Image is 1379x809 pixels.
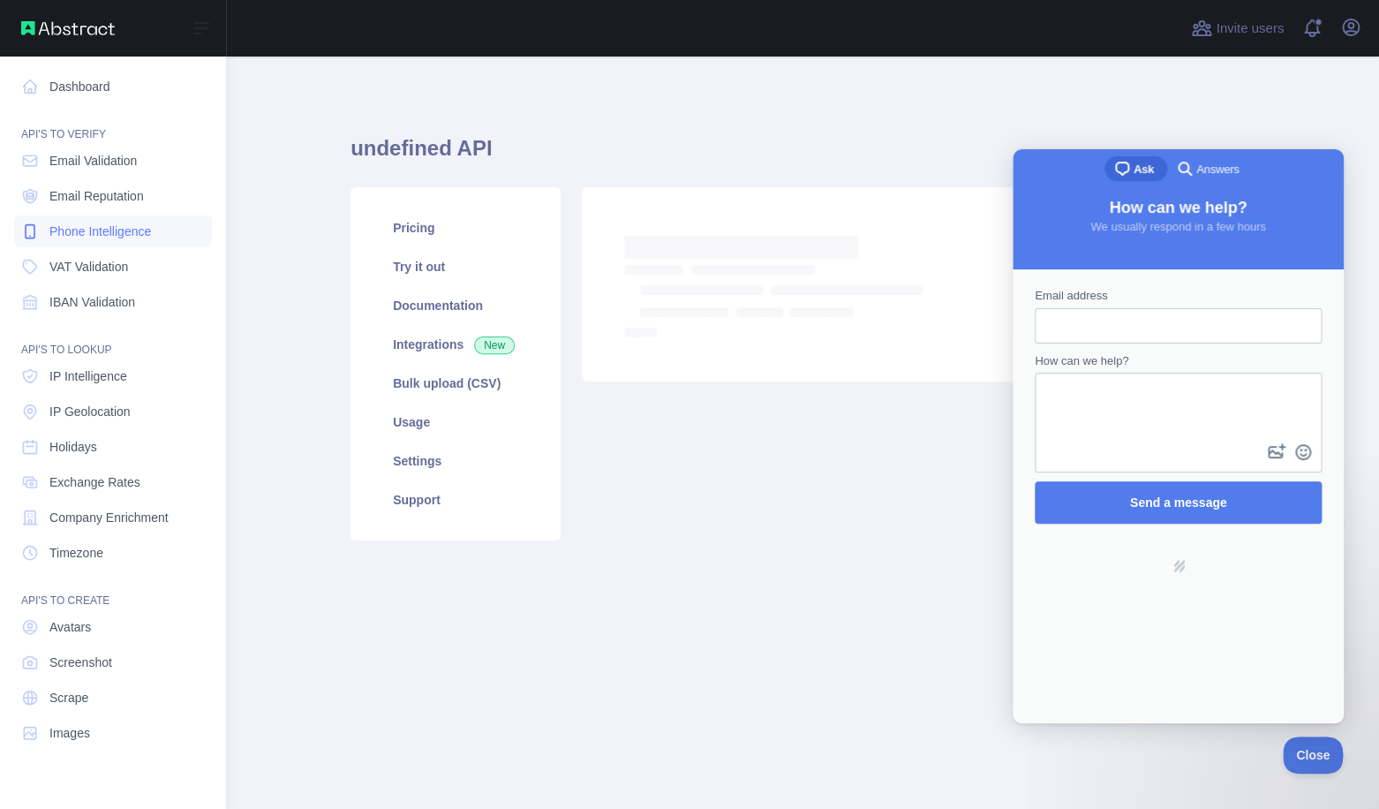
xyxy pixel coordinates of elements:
span: Avatars [49,618,91,636]
button: Invite users [1187,14,1287,42]
a: Exchange Rates [14,466,212,498]
span: IP Geolocation [49,403,131,420]
a: Email Validation [14,145,212,177]
span: Invite users [1216,19,1284,39]
iframe: Help Scout Beacon - Live Chat, Contact Form, and Knowledge Base [1013,149,1344,723]
a: Company Enrichment [14,502,212,533]
a: Settings [372,442,539,480]
a: IP Geolocation [14,396,212,427]
span: VAT Validation [49,258,128,276]
a: Holidays [14,431,212,463]
a: Avatars [14,611,212,643]
a: Bulk upload (CSV) [372,364,539,403]
a: Scrape [14,682,212,714]
span: New [474,336,515,354]
a: IP Intelligence [14,360,212,392]
iframe: Help Scout Beacon - Close [1283,737,1344,774]
span: Email Reputation [49,187,144,205]
a: Usage [372,403,539,442]
a: Email Reputation [14,180,212,212]
img: Abstract API [21,21,115,35]
a: VAT Validation [14,251,212,283]
span: Holidays [49,438,97,456]
a: Phone Intelligence [14,215,212,247]
a: Screenshot [14,646,212,678]
a: Timezone [14,537,212,569]
a: Support [372,480,539,519]
span: Phone Intelligence [49,223,151,240]
a: Dashboard [14,71,212,102]
h1: undefined API [350,134,1255,177]
div: API'S TO LOOKUP [14,321,212,357]
span: Scrape [49,689,88,707]
a: Images [14,717,212,749]
span: Company Enrichment [49,509,169,526]
span: Images [49,724,90,742]
span: IBAN Validation [49,293,135,311]
a: Integrations New [372,325,539,364]
a: IBAN Validation [14,286,212,318]
div: API'S TO VERIFY [14,106,212,141]
a: Documentation [372,286,539,325]
span: Exchange Rates [49,473,140,491]
a: Try it out [372,247,539,286]
span: IP Intelligence [49,367,127,385]
span: Screenshot [49,654,112,671]
div: API'S TO CREATE [14,572,212,608]
span: Timezone [49,544,103,562]
span: Email Validation [49,152,137,170]
a: Pricing [372,208,539,247]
